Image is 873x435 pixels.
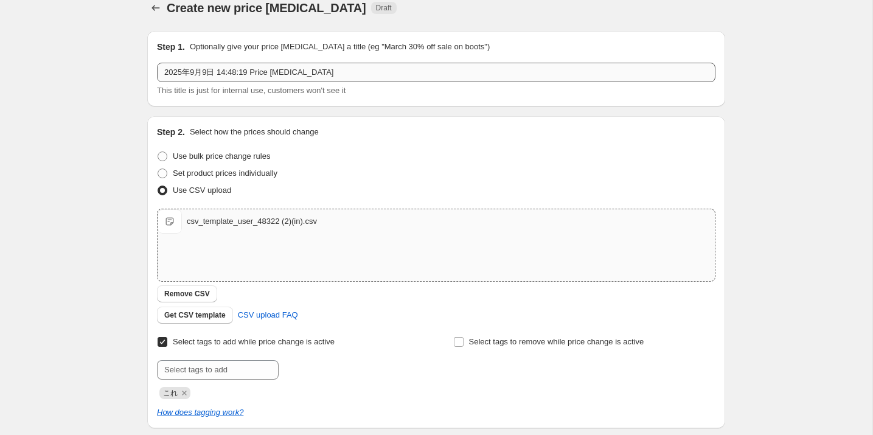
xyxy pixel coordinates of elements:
[238,309,298,321] span: CSV upload FAQ
[164,310,226,320] span: Get CSV template
[469,337,644,346] span: Select tags to remove while price change is active
[157,360,279,380] input: Select tags to add
[157,41,185,53] h2: Step 1.
[157,307,233,324] button: Get CSV template
[157,126,185,138] h2: Step 2.
[173,337,335,346] span: Select tags to add while price change is active
[157,285,217,302] button: Remove CSV
[173,151,270,161] span: Use bulk price change rules
[173,169,277,178] span: Set product prices individually
[190,41,490,53] p: Optionally give your price [MEDICAL_DATA] a title (eg "March 30% off sale on boots")
[187,215,317,228] div: csv_template_user_48322 (2)(in).csv
[157,408,243,417] a: How does tagging work?
[173,186,231,195] span: Use CSV upload
[376,3,392,13] span: Draft
[157,63,715,82] input: 30% off holiday sale
[167,1,366,15] span: Create new price [MEDICAL_DATA]
[179,388,190,398] button: Remove これ
[190,126,319,138] p: Select how the prices should change
[164,289,210,299] span: Remove CSV
[157,86,346,95] span: This title is just for internal use, customers won't see it
[163,389,178,397] span: これ
[231,305,305,325] a: CSV upload FAQ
